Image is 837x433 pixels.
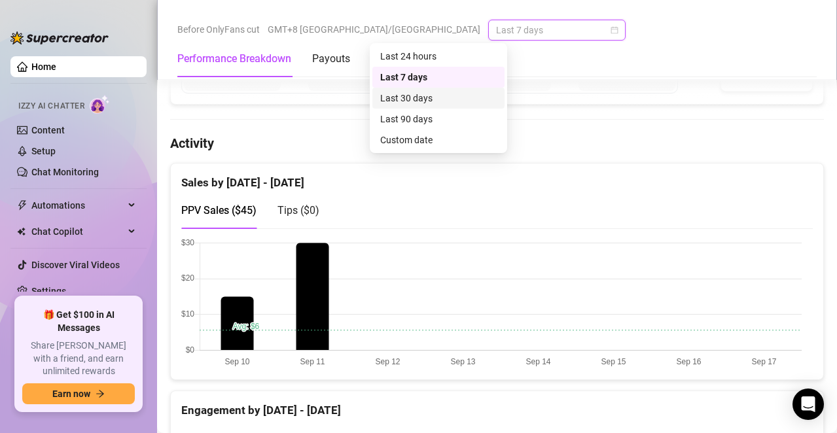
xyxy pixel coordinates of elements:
[372,130,505,150] div: Custom date
[372,109,505,130] div: Last 90 days
[380,112,497,126] div: Last 90 days
[380,70,497,84] div: Last 7 days
[372,88,505,109] div: Last 30 days
[312,51,350,67] div: Payouts
[496,20,618,40] span: Last 7 days
[181,204,257,217] span: PPV Sales ( $45 )
[31,195,124,216] span: Automations
[22,339,135,378] span: Share [PERSON_NAME] with a friend, and earn unlimited rewards
[17,200,27,211] span: thunderbolt
[611,26,618,34] span: calendar
[277,204,319,217] span: Tips ( $0 )
[380,91,497,105] div: Last 30 days
[372,67,505,88] div: Last 7 days
[31,125,65,135] a: Content
[177,20,260,39] span: Before OnlyFans cut
[31,167,99,177] a: Chat Monitoring
[380,133,497,147] div: Custom date
[90,95,110,114] img: AI Chatter
[268,20,480,39] span: GMT+8 [GEOGRAPHIC_DATA]/[GEOGRAPHIC_DATA]
[372,46,505,67] div: Last 24 hours
[96,389,105,398] span: arrow-right
[31,146,56,156] a: Setup
[31,260,120,270] a: Discover Viral Videos
[380,49,497,63] div: Last 24 hours
[177,51,291,67] div: Performance Breakdown
[181,164,813,192] div: Sales by [DATE] - [DATE]
[22,309,135,334] span: 🎁 Get $100 in AI Messages
[31,221,124,242] span: Chat Copilot
[31,286,66,296] a: Settings
[18,100,84,113] span: Izzy AI Chatter
[10,31,109,44] img: logo-BBDzfeDw.svg
[52,389,90,399] span: Earn now
[792,389,824,420] div: Open Intercom Messenger
[17,227,26,236] img: Chat Copilot
[31,61,56,72] a: Home
[22,383,135,404] button: Earn nowarrow-right
[170,134,824,152] h4: Activity
[181,391,813,419] div: Engagement by [DATE] - [DATE]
